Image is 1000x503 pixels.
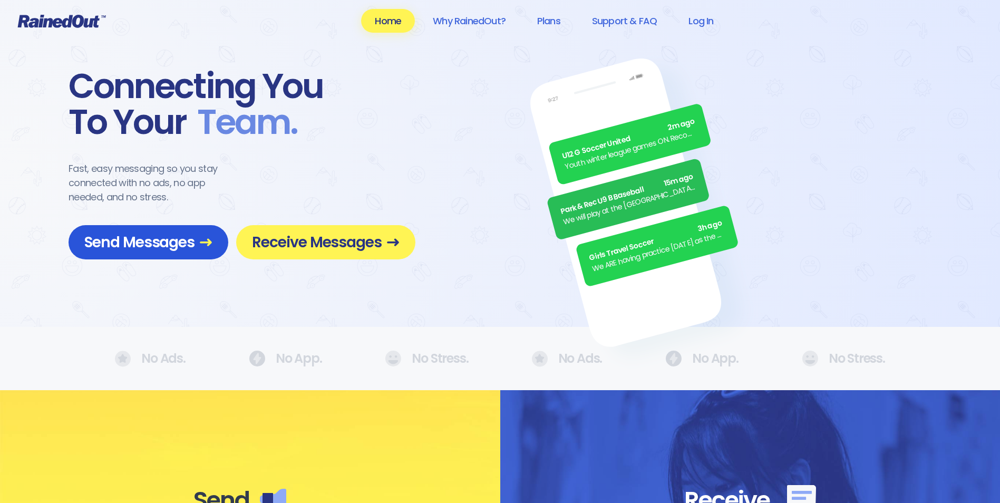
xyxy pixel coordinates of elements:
[69,69,415,140] div: Connecting You To Your
[69,225,228,259] a: Send Messages
[667,116,696,134] span: 2m ago
[561,116,696,162] div: U12 G Soccer United
[385,351,401,366] img: No Ads.
[69,161,237,204] div: Fast, easy messaging so you stay connected with no ads, no app needed, and no stress.
[564,127,700,173] div: Youth winter league games ON. Recommend running shoes/sneakers for players as option for footwear.
[675,9,727,33] a: Log In
[802,351,885,366] div: No Stress.
[696,218,723,235] span: 3h ago
[249,351,265,366] img: No Ads.
[665,351,682,366] img: No Ads.
[591,228,726,275] div: We ARE having practice [DATE] as the sun is finally out.
[588,218,724,264] div: Girls Travel Soccer
[187,104,297,140] span: Team .
[115,351,186,367] div: No Ads.
[532,351,548,367] img: No Ads.
[385,351,468,366] div: No Stress.
[84,233,212,252] span: Send Messages
[236,225,415,259] a: Receive Messages
[419,9,519,33] a: Why RainedOut?
[663,171,694,189] span: 15m ago
[361,9,415,33] a: Home
[559,171,695,217] div: Park & Rec U9 B Baseball
[252,233,400,252] span: Receive Messages
[532,351,603,367] div: No Ads.
[115,351,131,367] img: No Ads.
[665,351,739,366] div: No App.
[249,351,322,366] div: No App.
[802,351,818,366] img: No Ads.
[562,181,697,228] div: We will play at the [GEOGRAPHIC_DATA]. Wear white, be at the field by 5pm.
[523,9,574,33] a: Plans
[578,9,671,33] a: Support & FAQ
